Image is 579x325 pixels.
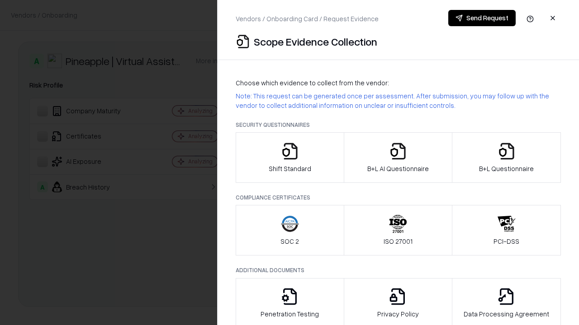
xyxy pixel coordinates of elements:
p: Privacy Policy [377,309,419,319]
p: ISO 27001 [384,237,413,246]
p: Choose which evidence to collect from the vendor: [236,78,561,88]
p: SOC 2 [280,237,299,246]
p: Note: This request can be generated once per assessment. After submission, you may follow up with... [236,91,561,110]
p: Scope Evidence Collection [254,34,377,49]
p: Compliance Certificates [236,194,561,201]
button: ISO 27001 [344,205,453,255]
button: SOC 2 [236,205,344,255]
p: B+L Questionnaire [479,164,534,173]
button: B+L AI Questionnaire [344,132,453,183]
p: Penetration Testing [261,309,319,319]
button: PCI-DSS [452,205,561,255]
p: B+L AI Questionnaire [367,164,429,173]
button: B+L Questionnaire [452,132,561,183]
p: Vendors / Onboarding Card / Request Evidence [236,14,379,23]
p: Security Questionnaires [236,121,561,129]
p: Additional Documents [236,266,561,274]
p: Data Processing Agreement [464,309,549,319]
button: Send Request [448,10,516,26]
button: Shift Standard [236,132,344,183]
p: Shift Standard [269,164,311,173]
p: PCI-DSS [494,237,519,246]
